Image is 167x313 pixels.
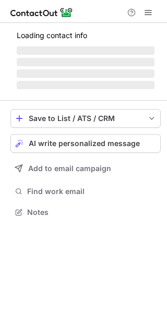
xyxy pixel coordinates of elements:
img: ContactOut v5.3.10 [10,6,73,19]
button: AI write personalized message [10,134,161,153]
span: Add to email campaign [28,164,111,173]
button: Notes [10,205,161,220]
span: ‌ [17,81,154,89]
span: ‌ [17,46,154,55]
span: ‌ [17,69,154,78]
div: Save to List / ATS / CRM [29,114,142,123]
button: Find work email [10,184,161,199]
span: AI write personalized message [29,139,140,148]
span: ‌ [17,58,154,66]
button: save-profile-one-click [10,109,161,128]
span: Find work email [27,187,157,196]
button: Add to email campaign [10,159,161,178]
span: Notes [27,208,157,217]
p: Loading contact info [17,31,154,40]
